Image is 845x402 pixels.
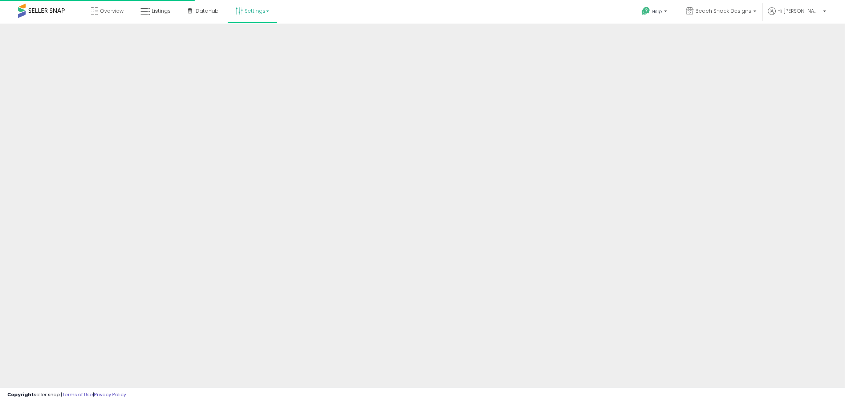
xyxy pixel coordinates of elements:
[636,1,674,24] a: Help
[196,7,219,15] span: DataHub
[777,7,821,15] span: Hi [PERSON_NAME]
[768,7,826,24] a: Hi [PERSON_NAME]
[152,7,171,15] span: Listings
[652,8,662,15] span: Help
[695,7,751,15] span: Beach Shack Designs
[100,7,123,15] span: Overview
[641,7,650,16] i: Get Help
